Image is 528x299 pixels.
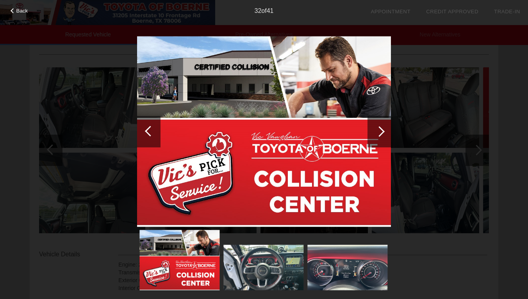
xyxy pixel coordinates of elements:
[139,230,219,290] img: image.aspx
[307,245,387,290] img: image.aspx
[426,9,478,14] a: Credit Approved
[371,9,410,14] a: Appointment
[494,9,520,14] a: Trade-In
[16,8,28,14] span: Back
[137,36,391,227] img: image.aspx
[267,7,274,14] span: 41
[255,7,262,14] span: 32
[223,245,303,290] img: image.aspx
